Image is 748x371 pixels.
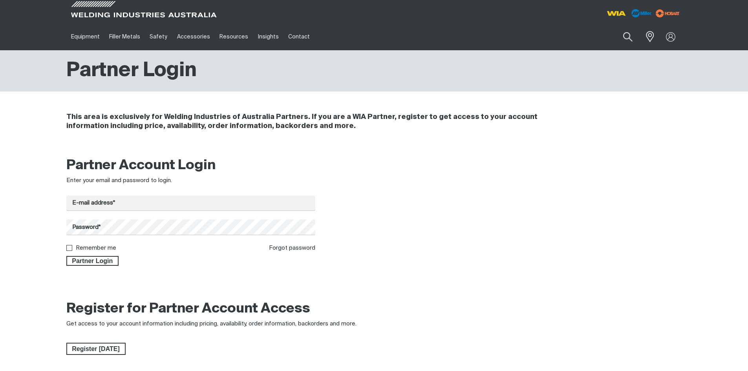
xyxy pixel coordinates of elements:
[283,23,315,50] a: Contact
[653,7,682,19] img: miller
[614,27,641,46] button: Search products
[66,300,310,318] h2: Register for Partner Account Access
[172,23,215,50] a: Accessories
[66,23,104,50] a: Equipment
[269,245,315,251] a: Forgot password
[604,27,641,46] input: Product name or item number...
[67,256,118,266] span: Partner Login
[66,113,577,131] h4: This area is exclusively for Welding Industries of Australia Partners. If you are a WIA Partner, ...
[66,343,126,355] a: Register Today
[215,23,253,50] a: Resources
[253,23,283,50] a: Insights
[66,256,119,266] button: Partner Login
[66,176,316,185] div: Enter your email and password to login.
[66,321,357,327] span: Get access to your account information including pricing, availability, order information, backor...
[76,245,116,251] label: Remember me
[66,58,197,84] h1: Partner Login
[104,23,145,50] a: Filler Metals
[67,343,125,355] span: Register [DATE]
[145,23,172,50] a: Safety
[66,23,528,50] nav: Main
[66,157,316,174] h2: Partner Account Login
